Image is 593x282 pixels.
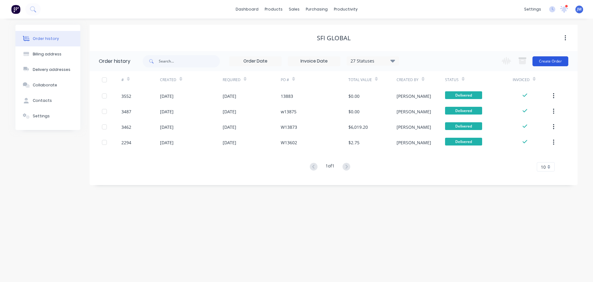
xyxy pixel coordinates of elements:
[160,77,176,83] div: Created
[160,108,174,115] div: [DATE]
[33,36,59,41] div: Order history
[160,71,223,88] div: Created
[33,98,52,103] div: Contacts
[348,93,360,99] div: $0.00
[160,93,174,99] div: [DATE]
[121,93,131,99] div: 3552
[445,71,513,88] div: Status
[445,138,482,145] span: Delivered
[347,58,399,64] div: 27 Statuses
[281,139,297,146] div: W13602
[33,51,61,57] div: Billing address
[15,93,80,108] button: Contacts
[288,57,340,66] input: Invoice Date
[281,71,348,88] div: PO #
[348,71,397,88] div: Total Value
[521,5,544,14] div: settings
[15,108,80,124] button: Settings
[33,82,57,88] div: Collaborate
[303,5,331,14] div: purchasing
[15,31,80,46] button: Order history
[262,5,286,14] div: products
[397,71,445,88] div: Created By
[397,93,431,99] div: [PERSON_NAME]
[397,124,431,130] div: [PERSON_NAME]
[121,139,131,146] div: 2294
[99,58,130,65] div: Order history
[281,124,297,130] div: W13873
[121,124,131,130] div: 3462
[326,163,334,171] div: 1 of 1
[317,34,351,42] div: SFI GLOBAL
[223,71,281,88] div: Required
[397,108,431,115] div: [PERSON_NAME]
[160,139,174,146] div: [DATE]
[33,67,70,72] div: Delivery addresses
[348,77,372,83] div: Total Value
[513,77,530,83] div: Invoiced
[223,77,241,83] div: Required
[121,71,160,88] div: #
[541,164,546,170] span: 10
[223,93,236,99] div: [DATE]
[397,77,418,83] div: Created By
[223,139,236,146] div: [DATE]
[348,124,368,130] div: $6,019.20
[445,91,482,99] span: Delivered
[331,5,361,14] div: productivity
[11,5,20,14] img: Factory
[229,57,281,66] input: Order Date
[513,71,551,88] div: Invoiced
[233,5,262,14] a: dashboard
[121,108,131,115] div: 3487
[281,108,296,115] div: w13875
[223,124,236,130] div: [DATE]
[15,77,80,93] button: Collaborate
[532,56,568,66] button: Create Order
[577,7,582,12] span: JM
[281,93,293,99] div: 13883
[33,113,50,119] div: Settings
[445,77,459,83] div: Status
[159,55,220,67] input: Search...
[348,139,360,146] div: $2.75
[445,122,482,130] span: Delivered
[348,108,360,115] div: $0.00
[281,77,289,83] div: PO #
[15,62,80,77] button: Delivery addresses
[445,107,482,115] span: Delivered
[223,108,236,115] div: [DATE]
[160,124,174,130] div: [DATE]
[286,5,303,14] div: sales
[397,139,431,146] div: [PERSON_NAME]
[15,46,80,62] button: Billing address
[121,77,124,83] div: #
